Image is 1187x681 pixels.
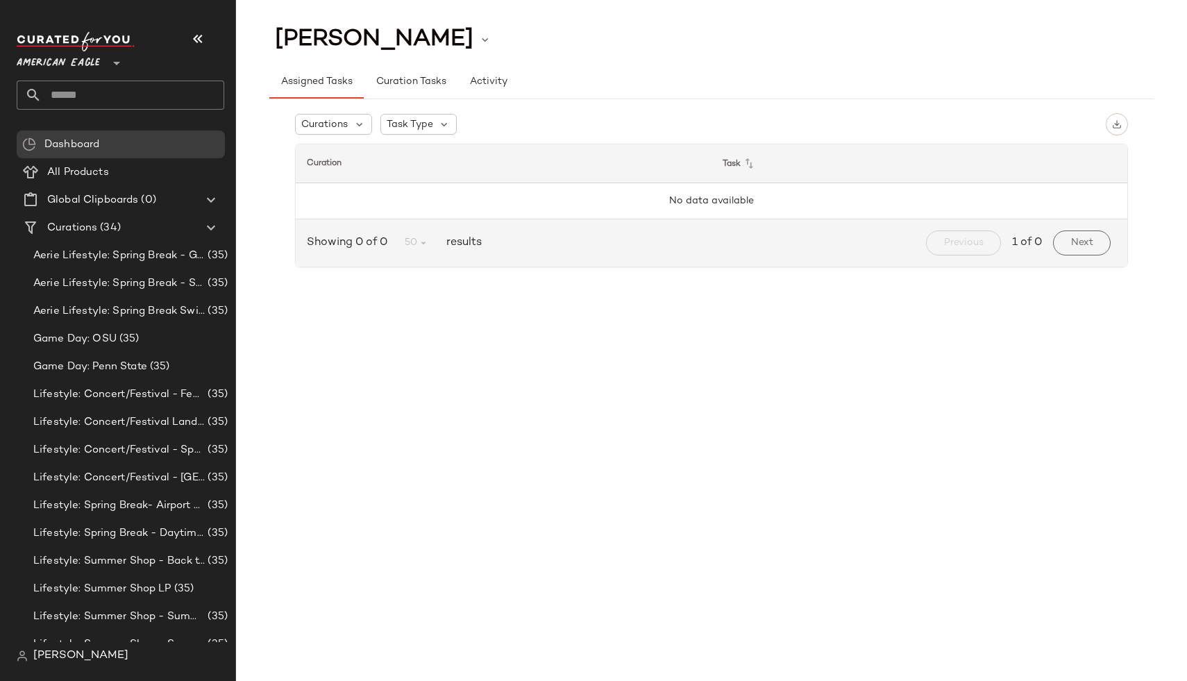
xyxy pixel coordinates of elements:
[205,470,228,486] span: (35)
[33,526,205,541] span: Lifestyle: Spring Break - Daytime Casual
[441,235,482,251] span: results
[205,553,228,569] span: (35)
[205,248,228,264] span: (35)
[33,553,205,569] span: Lifestyle: Summer Shop - Back to School Essentials
[1070,237,1093,249] span: Next
[387,117,433,132] span: Task Type
[33,498,205,514] span: Lifestyle: Spring Break- Airport Style
[205,276,228,292] span: (35)
[17,32,135,51] img: cfy_white_logo.C9jOOHJF.svg
[33,581,171,597] span: Lifestyle: Summer Shop LP
[17,47,100,72] span: American Eagle
[33,276,205,292] span: Aerie Lifestyle: Spring Break - Sporty
[47,165,109,180] span: All Products
[301,117,348,132] span: Curations
[147,359,170,375] span: (35)
[712,144,1127,183] th: Task
[1012,235,1042,251] span: 1 of 0
[205,609,228,625] span: (35)
[205,414,228,430] span: (35)
[33,387,205,403] span: Lifestyle: Concert/Festival - Femme
[205,387,228,403] span: (35)
[33,637,205,653] span: Lifestyle: Summer Shop - Summer Internship
[1053,230,1111,255] button: Next
[33,331,117,347] span: Game Day: OSU
[307,235,393,251] span: Showing 0 of 0
[171,581,194,597] span: (35)
[275,26,473,53] span: [PERSON_NAME]
[33,303,205,319] span: Aerie Lifestyle: Spring Break Swimsuits Landing Page
[138,192,155,208] span: (0)
[47,192,138,208] span: Global Clipboards
[205,637,228,653] span: (35)
[33,609,205,625] span: Lifestyle: Summer Shop - Summer Abroad
[205,526,228,541] span: (35)
[33,648,128,664] span: [PERSON_NAME]
[33,442,205,458] span: Lifestyle: Concert/Festival - Sporty
[97,220,121,236] span: (34)
[33,359,147,375] span: Game Day: Penn State
[22,137,36,151] img: svg%3e
[205,442,228,458] span: (35)
[469,76,507,87] span: Activity
[296,183,1127,219] td: No data available
[33,248,205,264] span: Aerie Lifestyle: Spring Break - Girly/Femme
[117,331,140,347] span: (35)
[280,76,353,87] span: Assigned Tasks
[17,650,28,662] img: svg%3e
[1112,119,1122,129] img: svg%3e
[33,470,205,486] span: Lifestyle: Concert/Festival - [GEOGRAPHIC_DATA]
[296,144,712,183] th: Curation
[47,220,97,236] span: Curations
[205,498,228,514] span: (35)
[44,137,99,153] span: Dashboard
[375,76,446,87] span: Curation Tasks
[33,414,205,430] span: Lifestyle: Concert/Festival Landing Page
[205,303,228,319] span: (35)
